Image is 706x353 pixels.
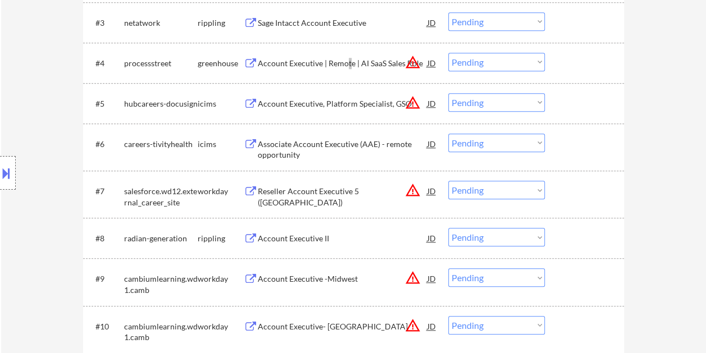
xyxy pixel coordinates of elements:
button: warning_amber [405,182,421,198]
div: Sage Intacct Account Executive [258,17,427,29]
div: greenhouse [198,58,244,69]
div: cambiumlearning.wd1.camb [124,273,198,295]
div: icims [198,98,244,109]
div: Associate Account Executive (AAE) - remote opportunity [258,139,427,161]
div: #4 [95,58,115,69]
div: Account Executive | Remote | AI SaaS Sales Role [258,58,427,69]
div: icims [198,139,244,150]
div: Account Executive -Midwest [258,273,427,285]
div: Account Executive II [258,233,427,244]
div: JD [426,316,438,336]
div: Reseller Account Executive 5 ([GEOGRAPHIC_DATA]) [258,186,427,208]
div: JD [426,134,438,154]
div: processstreet [124,58,198,69]
div: Account Executive- [GEOGRAPHIC_DATA] [258,321,427,332]
div: #10 [95,321,115,332]
div: JD [426,53,438,73]
div: rippling [198,233,244,244]
div: workday [198,186,244,197]
button: warning_amber [405,270,421,286]
div: rippling [198,17,244,29]
div: Account Executive, Platform Specialist, GSO [258,98,427,109]
div: #3 [95,17,115,29]
div: JD [426,181,438,201]
div: JD [426,268,438,288]
button: warning_amber [405,95,421,111]
div: netatwork [124,17,198,29]
div: cambiumlearning.wd1.camb [124,321,198,343]
div: workday [198,321,244,332]
div: JD [426,12,438,33]
button: warning_amber [405,318,421,333]
div: JD [426,93,438,113]
div: workday [198,273,244,285]
div: #9 [95,273,115,285]
button: warning_amber [405,54,421,70]
div: JD [426,228,438,248]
